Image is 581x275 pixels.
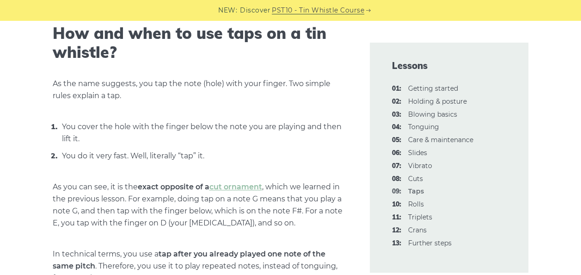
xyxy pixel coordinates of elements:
a: 07:Vibrato [408,162,432,170]
a: 12:Crans [408,226,427,234]
span: 02: [392,96,401,107]
span: 06: [392,148,401,159]
strong: exact opposite of a [138,182,262,191]
span: 03: [392,109,401,120]
a: 02:Holding & posture [408,97,467,106]
span: 13: [392,238,401,249]
strong: Taps [408,187,424,195]
span: NEW: [218,5,237,16]
span: 05: [392,135,401,146]
li: You cover the hole with the finger below the note you are playing and then lift it. [60,120,348,145]
a: 13:Further steps [408,239,452,247]
strong: tap after you already played one note of the same pitch [53,250,325,270]
span: 10: [392,199,401,210]
p: As you can see, it is the , which we learned in the previous lesson. For example, doing tap on a ... [53,181,348,229]
h2: How and when to use taps on a tin whistle? [53,24,348,62]
a: 10:Rolls [408,200,424,208]
a: 01:Getting started [408,84,458,93]
span: 07: [392,161,401,172]
a: 05:Care & maintenance [408,136,473,144]
span: 12: [392,225,401,236]
a: 11:Triplets [408,213,432,221]
span: Discover [240,5,270,16]
a: PST10 - Tin Whistle Course [272,5,364,16]
a: 06:Slides [408,149,427,157]
li: You do it very fast. Well, literally “tap” it. [60,150,348,162]
span: 01: [392,83,401,94]
a: cut ornament [209,182,262,191]
span: 09: [392,186,401,197]
a: 08:Cuts [408,175,423,183]
a: 04:Tonguing [408,123,439,131]
p: As the name suggests, you tap the note (hole) with your finger. Two simple rules explain a tap. [53,78,348,102]
span: 04: [392,122,401,133]
span: 08: [392,174,401,185]
span: Lessons [392,59,507,72]
a: 03:Blowing basics [408,110,457,119]
span: 11: [392,212,401,223]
